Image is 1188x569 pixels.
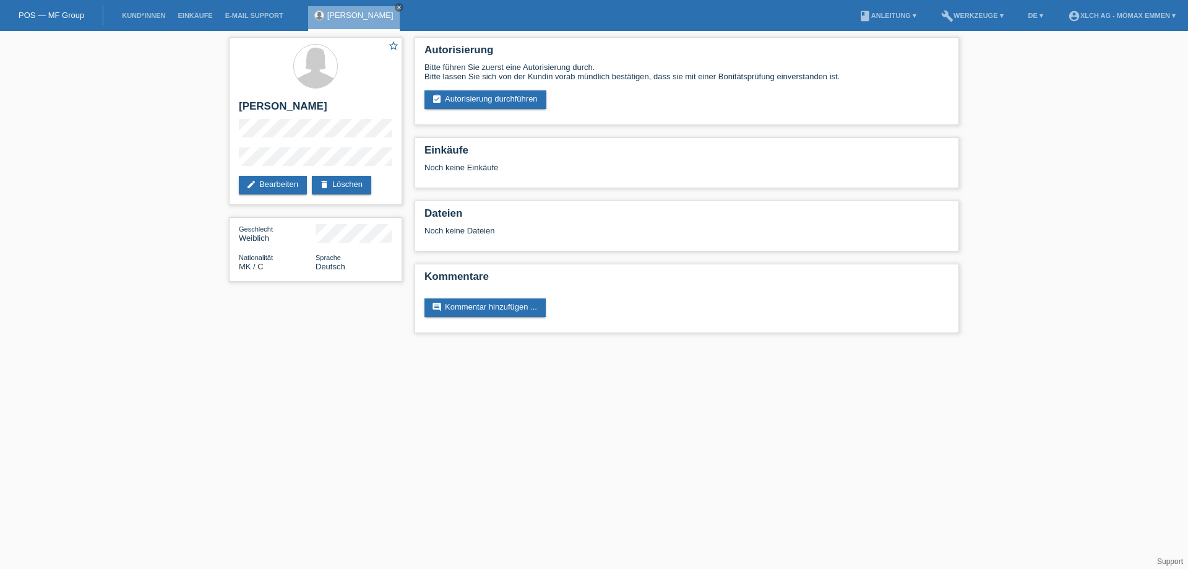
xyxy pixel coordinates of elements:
h2: [PERSON_NAME] [239,100,392,119]
a: bookAnleitung ▾ [853,12,923,19]
div: Noch keine Dateien [424,226,803,235]
a: DE ▾ [1022,12,1049,19]
span: Nationalität [239,254,273,261]
a: Support [1157,557,1183,566]
span: Deutsch [316,262,345,271]
span: Mazedonien / C / 04.08.1999 [239,262,264,271]
a: editBearbeiten [239,176,307,194]
a: Einkäufe [171,12,218,19]
a: star_border [388,40,399,53]
span: Geschlecht [239,225,273,233]
a: deleteLöschen [312,176,371,194]
a: account_circleXLCH AG - Mömax Emmen ▾ [1062,12,1182,19]
i: book [859,10,871,22]
a: commentKommentar hinzufügen ... [424,298,546,317]
i: delete [319,180,329,189]
i: build [941,10,953,22]
div: Bitte führen Sie zuerst eine Autorisierung durch. Bitte lassen Sie sich von der Kundin vorab münd... [424,63,949,81]
div: Noch keine Einkäufe [424,163,949,181]
a: buildWerkzeuge ▾ [935,12,1010,19]
a: POS — MF Group [19,11,84,20]
a: [PERSON_NAME] [327,11,394,20]
h2: Autorisierung [424,44,949,63]
i: account_circle [1068,10,1080,22]
i: assignment_turned_in [432,94,442,104]
span: Sprache [316,254,341,261]
a: assignment_turned_inAutorisierung durchführen [424,90,546,109]
i: close [396,4,402,11]
h2: Einkäufe [424,144,949,163]
a: E-Mail Support [219,12,290,19]
div: Weiblich [239,224,316,243]
i: star_border [388,40,399,51]
i: comment [432,302,442,312]
a: close [395,3,403,12]
h2: Kommentare [424,271,949,289]
a: Kund*innen [116,12,171,19]
i: edit [246,180,256,189]
h2: Dateien [424,207,949,226]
